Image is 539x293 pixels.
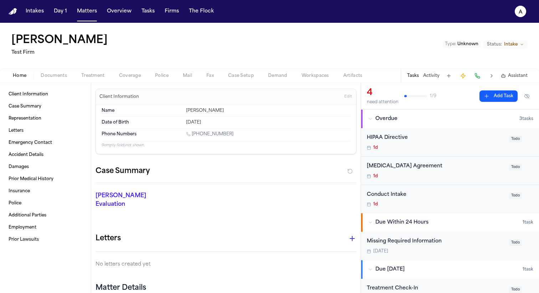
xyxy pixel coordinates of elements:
[102,120,182,125] dt: Date of Birth
[81,73,105,79] span: Treatment
[504,42,518,47] span: Intake
[361,260,539,279] button: Due [DATE]1task
[509,164,522,171] span: Todo
[6,222,85,233] a: Employment
[361,232,539,260] div: Open task: Missing Required Information
[445,42,456,46] span: Type :
[183,73,192,79] span: Mail
[367,284,505,293] div: Treatment Check-In
[268,73,287,79] span: Demand
[483,40,528,49] button: Change status from Intake
[520,90,533,102] button: Hide completed tasks (⌘⇧H)
[361,110,539,128] button: Overdue3tasks
[74,5,100,18] button: Matters
[104,5,134,18] button: Overview
[343,73,363,79] span: Artifacts
[367,87,399,99] div: 4
[519,116,533,122] span: 3 task s
[302,73,329,79] span: Workspaces
[9,8,17,15] img: Finch Logo
[361,157,539,185] div: Open task: Retainer Agreement
[508,73,528,79] span: Assistant
[51,5,70,18] button: Day 1
[11,34,108,47] h1: [PERSON_NAME]
[41,73,67,79] span: Documents
[23,5,47,18] button: Intakes
[367,162,505,171] div: [MEDICAL_DATA] Agreement
[98,94,140,100] h3: Client Information
[96,283,146,293] h2: Matter Details
[96,166,150,177] h2: Case Summary
[430,93,436,99] span: 1 / 9
[375,266,405,273] span: Due [DATE]
[407,73,419,79] button: Tasks
[443,41,481,48] button: Edit Type: Unknown
[423,73,440,79] button: Activity
[162,5,182,18] button: Firms
[479,90,518,102] button: Add Task
[228,73,254,79] span: Case Setup
[102,131,137,137] span: Phone Numbers
[6,173,85,185] a: Prior Medical History
[344,94,352,99] span: Edit
[102,143,350,148] p: 9 empty fields not shown.
[373,248,388,254] span: [DATE]
[13,73,26,79] span: Home
[509,136,522,142] span: Todo
[509,239,522,246] span: Todo
[509,192,522,199] span: Todo
[373,202,378,207] span: 1d
[6,113,85,124] a: Representation
[102,108,182,114] dt: Name
[367,134,505,142] div: HIPAA Directive
[186,131,233,137] a: Call 1 (571) 899-0876
[361,128,539,157] div: Open task: HIPAA Directive
[523,220,533,225] span: 1 task
[96,233,121,244] h1: Letters
[11,34,108,47] button: Edit matter name
[6,234,85,245] a: Prior Lawsuits
[523,267,533,272] span: 1 task
[6,185,85,197] a: Insurance
[155,73,169,79] span: Police
[6,198,85,209] a: Police
[373,145,378,151] span: 1d
[487,42,502,47] span: Status:
[96,192,177,209] p: [PERSON_NAME] Evaluation
[367,191,505,199] div: Conduct Intake
[375,219,428,226] span: Due Within 24 Hours
[206,73,214,79] span: Fax
[186,120,350,125] div: [DATE]
[139,5,158,18] button: Tasks
[342,91,354,103] button: Edit
[458,71,468,81] button: Create Immediate Task
[444,71,454,81] button: Add Task
[457,42,478,46] span: Unknown
[472,71,482,81] button: Make a Call
[6,89,85,100] a: Client Information
[367,237,505,246] div: Missing Required Information
[501,73,528,79] button: Assistant
[186,108,350,114] div: [PERSON_NAME]
[361,213,539,232] button: Due Within 24 Hours1task
[6,210,85,221] a: Additional Parties
[361,185,539,213] div: Open task: Conduct Intake
[6,101,85,112] a: Case Summary
[6,137,85,148] a: Emergency Contact
[119,73,141,79] span: Coverage
[373,173,378,179] span: 1d
[6,161,85,173] a: Damages
[186,5,217,18] button: The Flock
[6,125,85,136] a: Letters
[6,149,85,161] a: Accident Details
[9,8,17,15] a: Home
[367,99,399,105] div: need attention
[11,48,111,57] h2: Test Firm
[96,260,356,269] p: No letters created yet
